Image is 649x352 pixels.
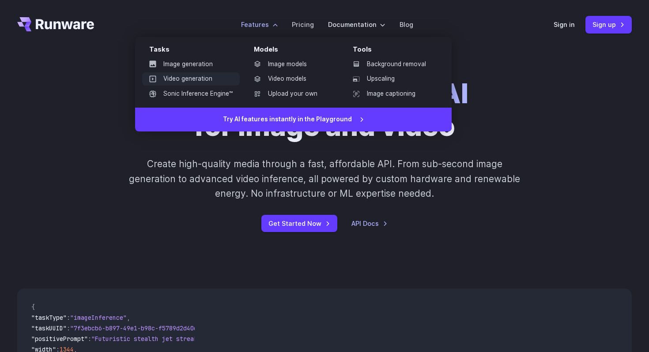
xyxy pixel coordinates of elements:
[554,19,575,30] a: Sign in
[135,108,452,131] a: Try AI features instantly in the Playground
[346,87,438,101] a: Image captioning
[127,314,130,322] span: ,
[254,44,339,58] div: Models
[70,314,127,322] span: "imageInference"
[585,16,632,33] a: Sign up
[128,157,521,201] p: Create high-quality media through a fast, affordable API. From sub-second image generation to adv...
[346,72,438,86] a: Upscaling
[292,19,314,30] a: Pricing
[31,303,35,311] span: {
[149,44,240,58] div: Tasks
[31,314,67,322] span: "taskType"
[142,72,240,86] a: Video generation
[91,335,413,343] span: "Futuristic stealth jet streaking through a neon-lit cityscape with glowing purple exhaust"
[247,58,339,71] a: Image models
[31,335,88,343] span: "positivePrompt"
[261,215,337,232] a: Get Started Now
[88,335,91,343] span: :
[328,19,385,30] label: Documentation
[241,19,278,30] label: Features
[67,314,70,322] span: :
[70,324,204,332] span: "7f3ebcb6-b897-49e1-b98c-f5789d2d40d7"
[17,17,94,31] a: Go to /
[142,58,240,71] a: Image generation
[31,324,67,332] span: "taskUUID"
[247,72,339,86] a: Video models
[351,218,388,228] a: API Docs
[247,87,339,101] a: Upload your own
[346,58,438,71] a: Background removal
[400,19,413,30] a: Blog
[67,324,70,332] span: :
[353,44,438,58] div: Tools
[142,87,240,101] a: Sonic Inference Engine™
